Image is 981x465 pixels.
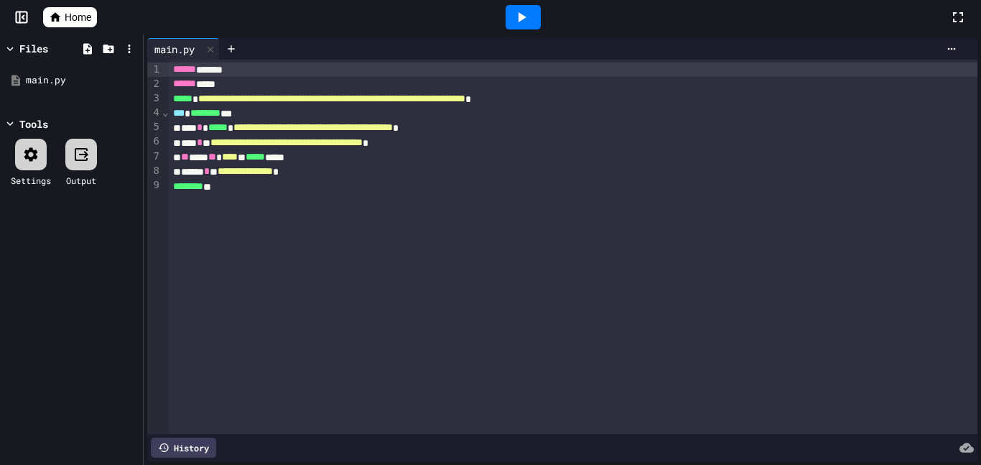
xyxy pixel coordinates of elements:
iframe: chat widget [921,408,967,451]
span: Home [65,10,91,24]
div: 4 [147,106,162,120]
div: 6 [147,134,162,149]
iframe: To enrich screen reader interactions, please activate Accessibility in Grammarly extension settings [862,345,967,406]
div: History [151,438,216,458]
span: Fold line [162,106,169,118]
div: Tools [19,116,48,132]
div: main.py [147,42,202,57]
div: Output [66,174,96,187]
a: Home [43,7,97,27]
div: 8 [147,164,162,178]
div: Settings [11,174,51,187]
div: 7 [147,149,162,164]
div: 9 [147,178,162,193]
div: 1 [147,63,162,77]
div: Files [19,41,48,56]
div: main.py [147,38,220,60]
div: 5 [147,120,162,134]
div: 2 [147,77,162,91]
div: 3 [147,91,162,106]
div: main.py [26,73,138,88]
